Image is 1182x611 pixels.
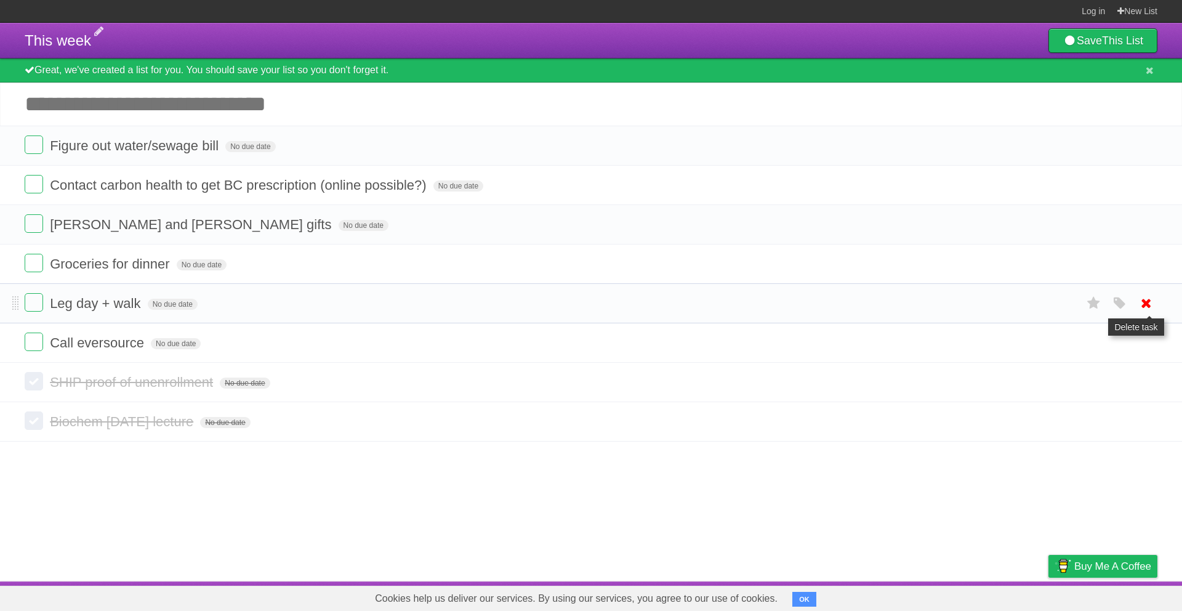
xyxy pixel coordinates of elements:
img: Buy me a coffee [1055,556,1071,577]
a: SaveThis List [1048,28,1157,53]
label: Done [25,254,43,272]
span: Contact carbon health to get BC prescription (online possible?) [50,177,429,193]
a: About [885,585,911,608]
a: Privacy [1032,585,1064,608]
span: No due date [433,180,483,192]
span: SHIP proof of unenrollment [50,374,216,390]
span: No due date [177,259,227,270]
label: Star task [1082,293,1106,314]
label: Done [25,372,43,390]
a: Terms [991,585,1018,608]
span: Call eversource [50,335,147,350]
span: Cookies help us deliver our services. By using our services, you agree to our use of cookies. [363,586,790,611]
a: Buy me a coffee [1048,555,1157,578]
span: This week [25,32,91,49]
label: Done [25,214,43,233]
label: Done [25,293,43,312]
a: Developers [925,585,975,608]
span: Leg day + walk [50,296,143,311]
span: Buy me a coffee [1074,556,1151,577]
span: Groceries for dinner [50,256,172,272]
span: [PERSON_NAME] and [PERSON_NAME] gifts [50,217,334,232]
button: OK [792,592,816,607]
label: Done [25,333,43,351]
a: Suggest a feature [1080,585,1157,608]
label: Done [25,411,43,430]
label: Done [25,136,43,154]
span: No due date [151,338,201,349]
span: No due date [148,299,198,310]
span: Figure out water/sewage bill [50,138,222,153]
span: No due date [220,378,270,389]
span: No due date [225,141,275,152]
label: Done [25,175,43,193]
b: This List [1102,34,1143,47]
span: No due date [339,220,388,231]
span: Biochem [DATE] lecture [50,414,196,429]
span: No due date [200,417,250,428]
